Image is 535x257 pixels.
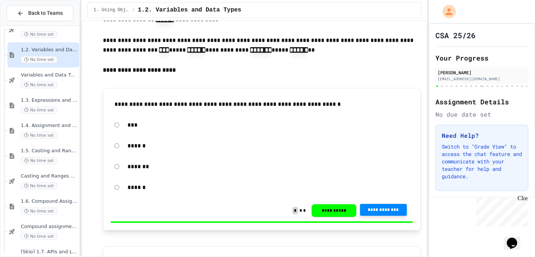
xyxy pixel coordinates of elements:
[21,47,78,53] span: 1.2. Variables and Data Types
[21,56,57,63] span: No time set
[21,148,78,154] span: 1.5. Casting and Ranges of Values
[21,224,78,230] span: Compound assignment operators - Quiz
[21,198,78,205] span: 1.6. Compound Assignment Operators
[132,7,135,13] span: /
[21,72,78,78] span: Variables and Data Types - Quiz
[21,107,57,114] span: No time set
[438,69,526,76] div: [PERSON_NAME]
[435,3,458,20] div: My Account
[138,6,241,14] span: 1.2. Variables and Data Types
[94,7,129,13] span: 1. Using Objects and Methods
[21,233,57,240] span: No time set
[435,97,528,107] h2: Assignment Details
[28,9,63,17] span: Back to Teams
[21,31,57,38] span: No time set
[435,110,528,119] div: No due date set
[442,143,522,180] p: Switch to "Grade View" to access the chat feature and communicate with your teacher for help and ...
[21,182,57,189] span: No time set
[21,123,78,129] span: 1.4. Assignment and Input
[21,132,57,139] span: No time set
[21,173,78,179] span: Casting and Ranges of variables - Quiz
[21,81,57,88] span: No time set
[21,157,57,164] span: No time set
[21,249,78,255] span: [Skip] 1.7. APIs and Libraries
[435,30,476,40] h1: CSA 25/26
[21,208,57,215] span: No time set
[21,97,78,104] span: 1.3. Expressions and Output [New]
[438,76,526,82] div: [EMAIL_ADDRESS][DOMAIN_NAME]
[473,195,528,227] iframe: chat widget
[442,131,522,140] h3: Need Help?
[504,227,528,250] iframe: chat widget
[3,3,51,47] div: Chat with us now!Close
[435,53,528,63] h2: Your Progress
